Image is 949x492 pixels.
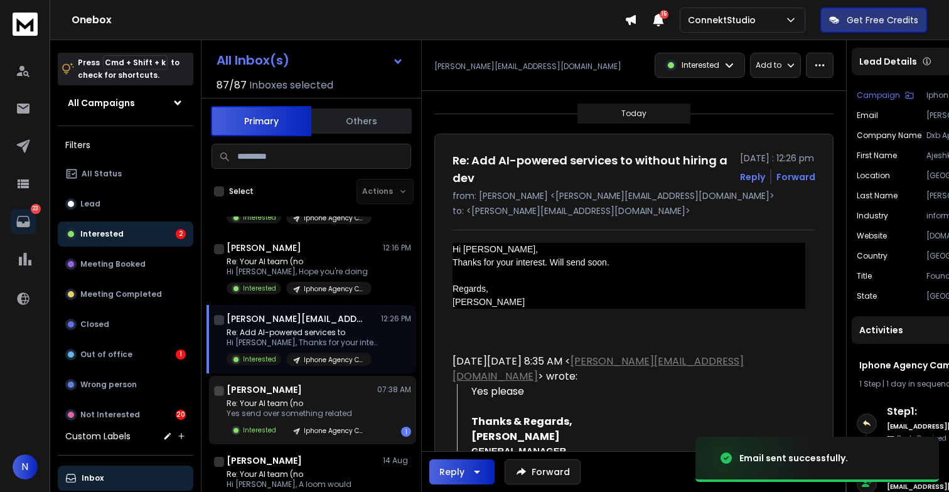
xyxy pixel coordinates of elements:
p: Lead Details [859,55,917,68]
p: Company Name [857,131,921,141]
p: Interested [243,284,276,293]
p: Email [857,110,878,120]
span: Cmd + Shift + k [103,55,168,70]
button: Interested2 [58,222,193,247]
p: Interested [243,213,276,222]
strong: Thanks & Regards, [471,414,572,429]
button: Inbox [58,466,193,491]
p: Iphone Agency Campaign [304,355,364,365]
button: Primary [211,106,311,136]
p: Country [857,251,887,261]
p: Today [621,109,646,119]
h1: [PERSON_NAME] [227,383,302,396]
p: Last Name [857,191,898,201]
h1: [PERSON_NAME] [227,242,301,254]
p: Iphone Agency Campaign [304,213,364,223]
button: Out of office1 [58,342,193,367]
p: from: [PERSON_NAME] <[PERSON_NAME][EMAIL_ADDRESS][DOMAIN_NAME]> [453,190,815,202]
p: 23 [31,204,41,214]
p: Interested [80,229,124,239]
div: Reply [439,466,464,478]
div: Forward [776,171,815,183]
p: Campaign [857,90,900,100]
p: location [857,171,890,181]
button: Meeting Completed [58,282,193,307]
p: Hi [PERSON_NAME], Thanks for your interest. [227,338,377,348]
p: Hi [PERSON_NAME], Hope you're doing [227,267,372,277]
p: All Status [82,169,122,179]
h1: [PERSON_NAME][EMAIL_ADDRESS][DOMAIN_NAME] [227,313,365,325]
p: Meeting Completed [80,289,162,299]
button: Forward [505,459,581,484]
a: [PERSON_NAME][EMAIL_ADDRESS][DOMAIN_NAME] [453,354,744,383]
p: 12:26 PM [381,314,411,324]
p: Iphone Agency Campaign [304,426,364,436]
div: 20 [176,410,186,420]
div: Hi [PERSON_NAME], Thanks for your interest. Will send soon. Regards, [453,243,805,296]
button: Wrong person [58,372,193,397]
a: 23 [11,209,36,234]
p: title [857,271,872,281]
p: Re: Your AI team (no [227,469,372,479]
p: 07:38 AM [377,385,411,395]
div: 2 [176,229,186,239]
p: to: <[PERSON_NAME][EMAIL_ADDRESS][DOMAIN_NAME]> [453,205,815,217]
p: Interested [243,355,276,364]
p: Get Free Credits [847,14,918,26]
h3: Filters [58,136,193,154]
span: 1 Step [859,378,881,389]
h1: [PERSON_NAME] [227,454,302,467]
h3: Inboxes selected [249,78,333,93]
label: Select [229,186,254,196]
h1: Re: Add AI-powered services to without hiring a dev [453,152,732,187]
button: Campaign [857,90,914,100]
div: Email sent successfully. [739,452,848,464]
p: Interested [682,60,719,70]
h1: All Inbox(s) [217,54,289,67]
button: Get Free Credits [820,8,927,33]
button: Not Interested20 [58,402,193,427]
p: Not Interested [80,410,140,420]
div: 1 [401,427,411,437]
p: Press to check for shortcuts. [78,56,180,82]
button: Closed [58,312,193,337]
p: [PERSON_NAME][EMAIL_ADDRESS][DOMAIN_NAME] [434,61,621,72]
div: 1 [176,350,186,360]
p: Out of office [80,350,132,360]
p: Closed [80,319,109,329]
span: 15 [660,10,668,19]
div: [PERSON_NAME] [453,296,805,309]
p: 12:16 PM [383,243,411,253]
h3: Custom Labels [65,430,131,442]
h1: All Campaigns [68,97,135,109]
p: Inbox [82,473,104,483]
button: All Campaigns [58,90,193,115]
p: Interested [243,425,276,435]
p: [DATE] : 12:26 pm [740,152,815,164]
p: Wrong person [80,380,137,390]
strong: [PERSON_NAME] [471,429,560,444]
p: Iphone Agency Campaign [304,284,364,294]
p: website [857,231,887,241]
p: First Name [857,151,897,161]
p: ConnektStudio [688,14,761,26]
p: Yes send over something related [227,409,372,419]
p: Add to [756,60,781,70]
button: Others [311,107,412,135]
strong: GENERAL MANAGER [471,446,566,456]
p: State [857,291,877,301]
button: All Status [58,161,193,186]
button: Reply [429,459,495,484]
p: Hi [PERSON_NAME], A loom would [227,479,372,489]
img: logo [13,13,38,36]
button: N [13,454,38,479]
button: Reply [740,171,765,183]
h1: Onebox [72,13,625,28]
p: Re: Your AI team (no [227,398,372,409]
p: Meeting Booked [80,259,146,269]
p: Lead [80,199,100,209]
p: Re: Add AI-powered services to [227,328,377,338]
button: Meeting Booked [58,252,193,277]
span: 87 / 87 [217,78,247,93]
